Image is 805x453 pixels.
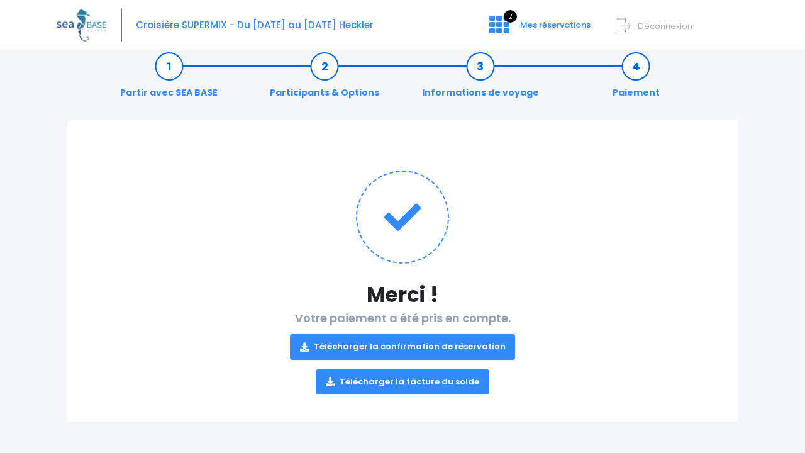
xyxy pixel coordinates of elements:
[638,20,692,32] span: Déconnexion
[520,19,591,31] span: Mes réservations
[479,23,598,35] a: 2 Mes réservations
[92,311,713,394] h2: Votre paiement a été pris en compte.
[316,369,489,394] a: Télécharger la facture du solde
[504,10,517,23] span: 2
[114,60,224,99] a: Partir avec SEA BASE
[290,334,516,359] a: Télécharger la confirmation de réservation
[136,18,374,31] span: Croisière SUPERMIX - Du [DATE] au [DATE] Heckler
[92,282,713,307] h1: Merci !
[416,60,545,99] a: Informations de voyage
[606,60,666,99] a: Paiement
[264,60,386,99] a: Participants & Options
